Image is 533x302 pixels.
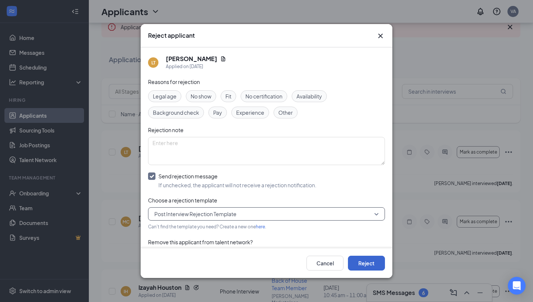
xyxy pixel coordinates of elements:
span: Choose a rejection template [148,197,217,204]
span: Experience [236,108,264,117]
button: Reject [348,256,385,271]
span: Background check [153,108,199,117]
div: Applied on [DATE] [166,63,226,70]
span: Fit [225,92,231,100]
span: Pay [213,108,222,117]
span: Reasons for rejection [148,78,200,85]
span: Post Interview Rejection Template [154,208,237,219]
svg: Document [220,56,226,62]
button: Cancel [306,256,343,271]
svg: Cross [376,31,385,40]
span: Remove this applicant from talent network? [148,239,253,245]
span: Rejection note [148,127,184,133]
span: No certification [245,92,282,100]
div: Open Intercom Messenger [508,277,526,295]
button: Close [376,31,385,40]
span: Legal age [153,92,177,100]
a: here [256,224,265,229]
h5: [PERSON_NAME] [166,55,217,63]
h3: Reject applicant [148,31,195,40]
span: Availability [296,92,322,100]
span: Can't find the template you need? Create a new one . [148,224,266,229]
span: Other [278,108,293,117]
span: No show [191,92,211,100]
div: LT [151,60,155,66]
